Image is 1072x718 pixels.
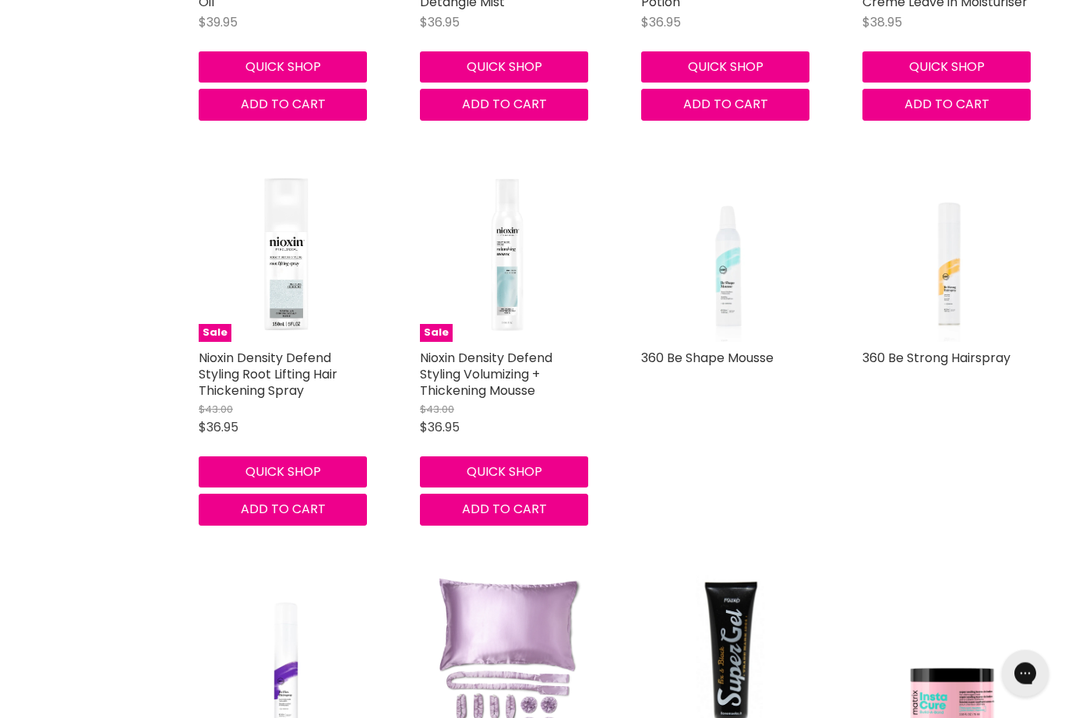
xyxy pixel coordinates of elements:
[862,52,1031,83] button: Quick shop
[462,501,547,519] span: Add to cart
[420,168,594,343] img: Nioxin Density Defend Styling Volumizing + Thickening Mousse
[641,90,809,121] button: Add to cart
[462,96,547,114] span: Add to cart
[420,457,588,488] button: Quick shop
[199,90,367,121] button: Add to cart
[420,495,588,526] button: Add to cart
[199,168,373,343] img: Nioxin Density Defend Styling Root Lifting Hair Thickening Spray
[199,495,367,526] button: Add to cart
[420,52,588,83] button: Quick shop
[862,14,902,32] span: $38.95
[241,501,326,519] span: Add to cart
[420,90,588,121] button: Add to cart
[683,96,768,114] span: Add to cart
[199,403,233,417] span: $43.00
[420,350,552,400] a: Nioxin Density Defend Styling Volumizing + Thickening Mousse
[199,457,367,488] button: Quick shop
[641,168,816,343] img: 360 Be Shape Mousse
[199,168,373,343] a: Nioxin Density Defend Styling Root Lifting Hair Thickening SpraySale
[420,419,460,437] span: $36.95
[420,325,453,343] span: Sale
[905,96,989,114] span: Add to cart
[420,403,454,417] span: $43.00
[994,645,1056,702] iframe: Gorgias live chat messenger
[199,325,231,343] span: Sale
[199,419,238,437] span: $36.95
[420,14,460,32] span: $36.95
[199,350,337,400] a: Nioxin Density Defend Styling Root Lifting Hair Thickening Spray
[862,90,1031,121] button: Add to cart
[862,168,1037,343] img: 360 Be Strong Hairspray
[420,168,594,343] a: Nioxin Density Defend Styling Volumizing + Thickening MousseSale
[641,52,809,83] button: Quick shop
[241,96,326,114] span: Add to cart
[641,14,681,32] span: $36.95
[862,350,1010,368] a: 360 Be Strong Hairspray
[641,350,774,368] a: 360 Be Shape Mousse
[199,52,367,83] button: Quick shop
[199,14,238,32] span: $39.95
